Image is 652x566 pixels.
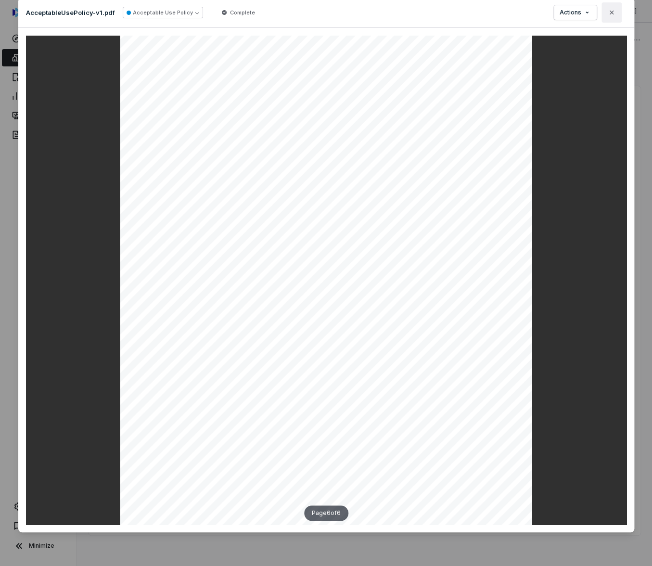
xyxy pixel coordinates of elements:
button: Acceptable Use Policy [123,7,203,18]
p: AcceptableUsePolicy-v1.pdf [26,8,115,17]
span: Complete [230,9,255,16]
button: Actions [554,5,597,20]
div: Page 6 of 6 [304,505,348,521]
span: Actions [560,9,581,16]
